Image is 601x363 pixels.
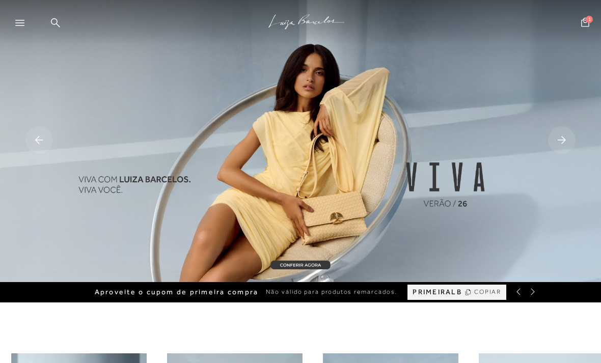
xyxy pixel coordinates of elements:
span: Não válido para produtos remarcados. [266,288,397,296]
span: COPIAR [474,287,502,297]
span: Aproveite o cupom de primeira compra [95,288,259,296]
span: PRIMEIRALB [413,288,461,296]
span: 1 [586,16,593,23]
button: 1 [578,17,592,31]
